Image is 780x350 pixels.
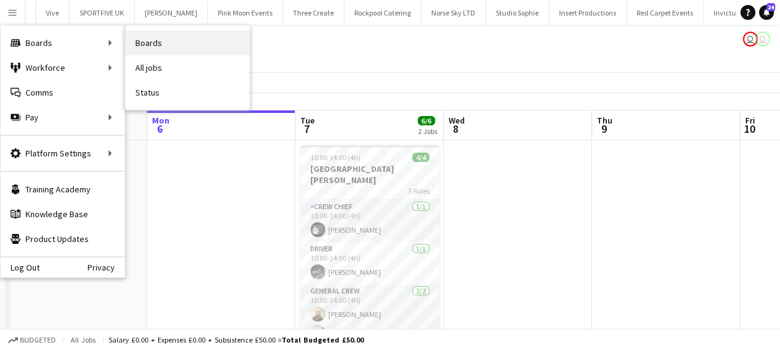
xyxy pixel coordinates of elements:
span: 10 [743,122,755,136]
div: Pay [1,105,125,130]
span: 8 [447,122,465,136]
a: Log Out [1,262,40,272]
a: Status [125,80,249,105]
a: Product Updates [1,227,125,251]
a: Knowledge Base [1,202,125,227]
button: SPORTFIVE UK [69,1,135,25]
span: 6 [150,122,169,136]
button: Red Carpet Events [627,1,704,25]
span: Thu [597,115,612,126]
span: 24 [766,3,775,11]
button: Vive [36,1,69,25]
button: Budgeted [6,333,58,347]
button: Studio Sophie [486,1,549,25]
h3: [GEOGRAPHIC_DATA][PERSON_NAME] [300,163,439,186]
span: Fri [745,115,755,126]
a: Training Academy [1,177,125,202]
app-user-avatar: Dominic Riley [743,32,758,47]
span: Budgeted [20,336,56,344]
span: 10:00-14:00 (4h) [310,153,361,162]
span: Tue [300,115,315,126]
span: Wed [449,115,465,126]
span: All jobs [68,335,98,344]
button: Rockpool Catering [344,1,421,25]
button: Insert Productions [549,1,627,25]
span: 6/6 [418,116,435,125]
a: All jobs [125,55,249,80]
a: 24 [759,5,774,20]
button: Norse Sky LTD [421,1,486,25]
span: 9 [595,122,612,136]
app-card-role: Crew Chief1/110:00-14:00 (4h)[PERSON_NAME] [300,200,439,242]
app-user-avatar: Dominic Riley [755,32,770,47]
a: Boards [125,30,249,55]
div: Boards [1,30,125,55]
span: 7 [298,122,315,136]
a: Comms [1,80,125,105]
div: Salary £0.00 + Expenses £0.00 + Subsistence £50.00 = [109,335,364,344]
button: [PERSON_NAME] [135,1,208,25]
app-job-card: 10:00-14:00 (4h)4/4[GEOGRAPHIC_DATA][PERSON_NAME]3 RolesCrew Chief1/110:00-14:00 (4h)[PERSON_NAME... [300,145,439,329]
button: Three Create [283,1,344,25]
div: Workforce [1,55,125,80]
div: 2 Jobs [418,127,437,136]
span: 4/4 [412,153,429,162]
span: Mon [152,115,169,126]
span: 3 Roles [408,186,429,195]
span: Total Budgeted £50.00 [282,335,364,344]
app-card-role: General Crew2/210:00-14:00 (4h)[PERSON_NAME][PERSON_NAME] [300,284,439,344]
button: Invictus Crew [704,1,767,25]
app-card-role: Driver1/110:00-14:00 (4h)[PERSON_NAME] [300,242,439,284]
div: Platform Settings [1,141,125,166]
a: Privacy [87,262,125,272]
button: Pink Moon Events [208,1,283,25]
